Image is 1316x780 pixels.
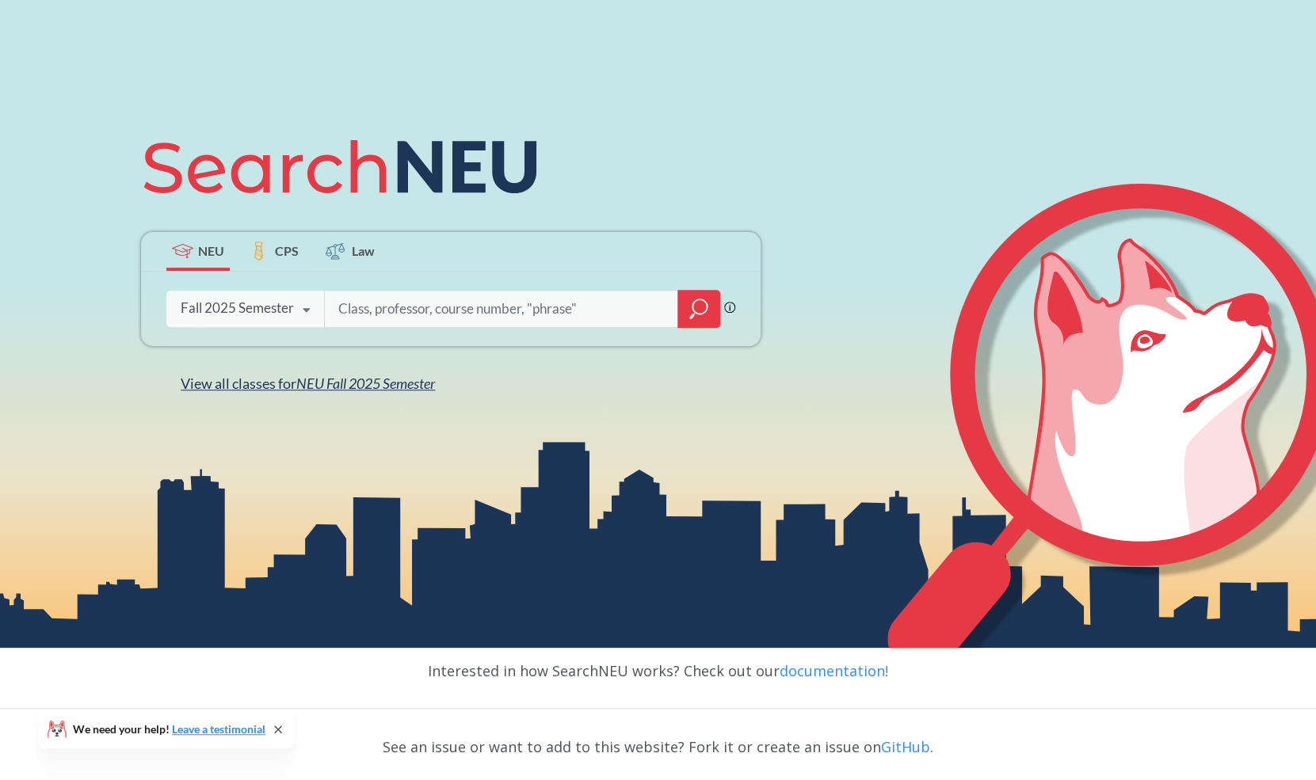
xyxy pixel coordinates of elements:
[296,375,435,392] span: NEU Fall 2025 Semester
[689,298,708,320] svg: magnifying glass
[181,299,294,317] div: Fall 2025 Semester
[677,290,720,328] div: magnifying glass
[881,737,930,756] a: GitHub
[352,242,375,260] span: Law
[337,292,666,325] input: Class, professor, course number, "phrase"
[274,242,298,260] span: CPS
[198,242,224,260] span: NEU
[181,375,435,392] span: View all classes for
[780,661,888,680] a: documentation!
